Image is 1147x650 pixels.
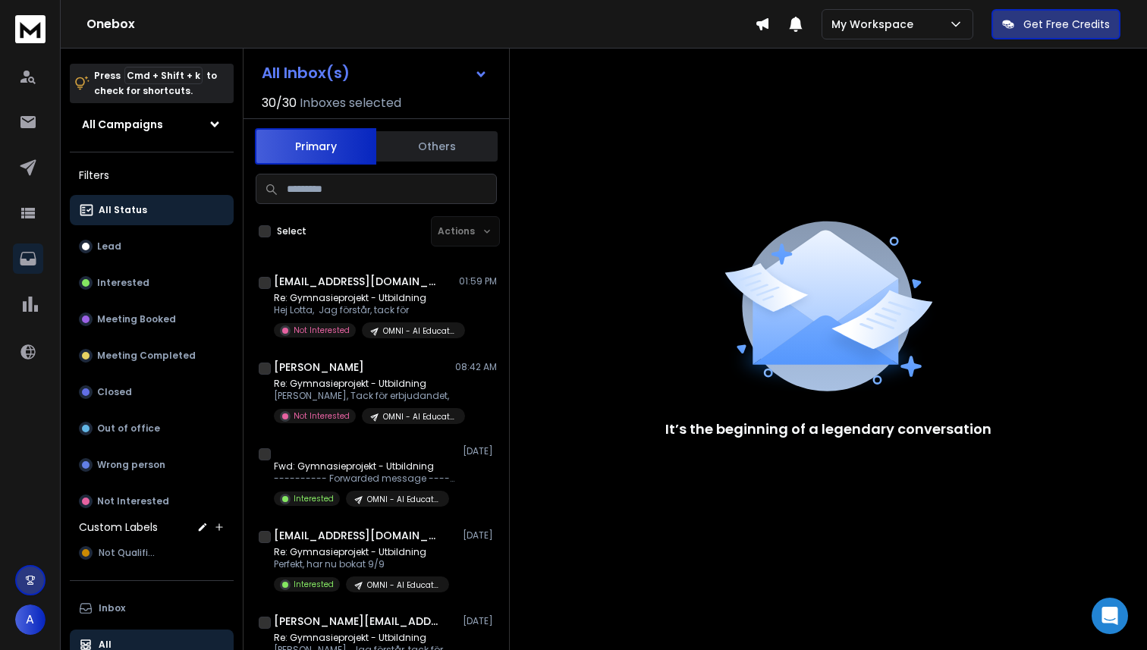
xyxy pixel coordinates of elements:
p: Fwd: Gymnasieprojekt - Utbildning [274,460,456,473]
p: Out of office [97,422,160,435]
button: Inbox [70,593,234,623]
button: Closed [70,377,234,407]
button: Lead [70,231,234,262]
h3: Custom Labels [79,520,158,535]
div: Open Intercom Messenger [1092,598,1128,634]
button: Others [376,130,498,163]
p: Re: Gymnasieprojekt - Utbildning [274,292,456,304]
p: [PERSON_NAME], Tack för erbjudandet, [274,390,456,402]
h1: [EMAIL_ADDRESS][DOMAIN_NAME] [274,528,441,543]
p: Not Interested [294,410,350,422]
p: Interested [97,277,149,289]
p: OMNI - AI Education: Translation, 1-500 (SV) [383,411,456,422]
button: Wrong person [70,450,234,480]
p: All Status [99,204,147,216]
h1: Onebox [86,15,755,33]
p: [DATE] [463,529,497,542]
button: Primary [255,128,376,165]
p: Perfekt, har nu bokat 9/9 [274,558,449,570]
p: Meeting Booked [97,313,176,325]
button: All Status [70,195,234,225]
button: All Campaigns [70,109,234,140]
p: Re: Gymnasieprojekt - Utbildning [274,378,456,390]
p: Lead [97,240,121,253]
button: A [15,604,46,635]
p: My Workspace [831,17,919,32]
h1: All Campaigns [82,117,163,132]
h1: [EMAIL_ADDRESS][DOMAIN_NAME] [274,274,441,289]
p: Interested [294,579,334,590]
p: Not Interested [97,495,169,507]
button: Meeting Booked [70,304,234,334]
p: Meeting Completed [97,350,196,362]
p: 01:59 PM [459,275,497,287]
button: All Inbox(s) [250,58,500,88]
p: Wrong person [97,459,165,471]
p: ---------- Forwarded message --------- From: [PERSON_NAME] [274,473,456,485]
h1: All Inbox(s) [262,65,350,80]
p: It’s the beginning of a legendary conversation [665,419,991,440]
p: Hej Lotta, Jag förstår, tack för [274,304,456,316]
h3: Inboxes selected [300,94,401,112]
span: Cmd + Shift + k [124,67,203,84]
p: [DATE] [463,615,497,627]
label: Select [277,225,306,237]
h3: Filters [70,165,234,186]
p: OMNI - AI Education: Staffing & Recruiting, 1-500 (SV) [383,325,456,337]
button: Out of office [70,413,234,444]
p: Press to check for shortcuts. [94,68,217,99]
p: Re: Gymnasieprojekt - Utbildning [274,546,449,558]
p: 08:42 AM [455,361,497,373]
p: OMNI - AI Education: Real Estate, [GEOGRAPHIC_DATA] (1-200) [DOMAIN_NAME] [367,494,440,505]
img: logo [15,15,46,43]
button: Meeting Completed [70,341,234,371]
p: Interested [294,493,334,504]
h1: [PERSON_NAME][EMAIL_ADDRESS][DOMAIN_NAME] [274,614,441,629]
p: Re: Gymnasieprojekt - Utbildning [274,632,456,644]
button: Not Qualified [70,538,234,568]
p: Closed [97,386,132,398]
h1: [PERSON_NAME] [274,360,364,375]
p: Get Free Credits [1023,17,1110,32]
p: [DATE] [463,445,497,457]
button: Not Interested [70,486,234,517]
span: Not Qualified [99,547,160,559]
span: 30 / 30 [262,94,297,112]
button: Get Free Credits [991,9,1120,39]
p: Not Interested [294,325,350,336]
p: Inbox [99,602,125,614]
button: Interested [70,268,234,298]
p: OMNI - AI Education: Real Estate, [GEOGRAPHIC_DATA] (1-200) [DOMAIN_NAME] [367,579,440,591]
